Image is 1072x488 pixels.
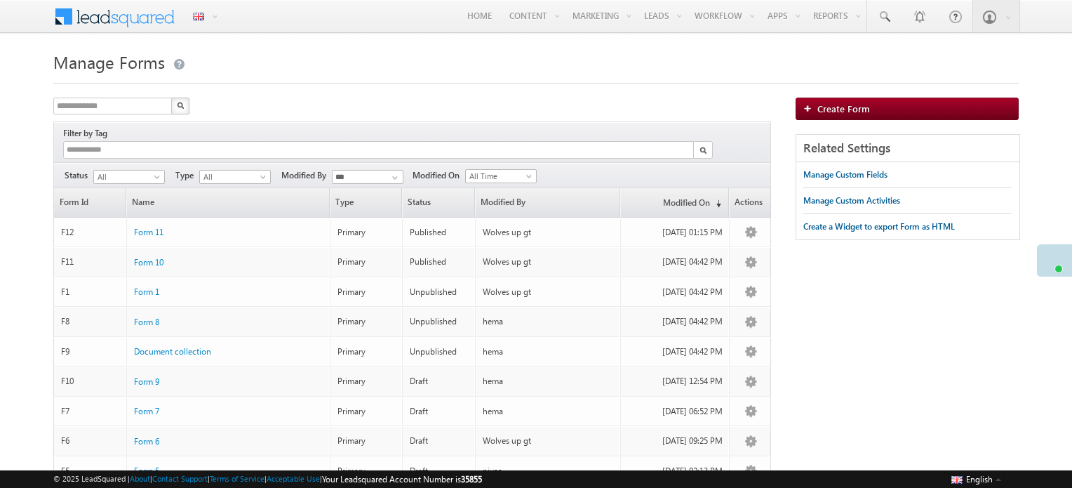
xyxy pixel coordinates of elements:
[410,465,469,477] div: Draft
[483,465,614,477] div: nivas
[796,135,1019,162] div: Related Settings
[61,256,120,268] div: F11
[134,376,159,388] a: Form 9
[337,375,396,388] div: Primary
[803,169,887,181] div: Manage Custom Fields
[337,435,396,447] div: Primary
[63,126,112,141] div: Filter by Tag
[621,188,728,217] a: Modified On(sorted descending)
[710,198,721,209] span: (sorted descending)
[465,169,537,183] a: All Time
[330,188,402,217] span: Type
[134,226,163,239] a: Form 11
[134,286,159,298] a: Form 1
[337,226,396,239] div: Primary
[628,405,723,418] div: [DATE] 06:52 PM
[628,256,723,268] div: [DATE] 04:42 PM
[337,286,396,298] div: Primary
[134,466,159,476] span: Form 5
[134,227,163,237] span: Form 11
[337,315,396,328] div: Primary
[948,470,1004,487] button: English
[93,170,165,184] a: All
[410,405,469,418] div: Draft
[337,345,396,358] div: Primary
[803,194,900,207] div: Manage Custom Activities
[94,171,161,183] span: All
[628,345,723,358] div: [DATE] 04:42 PM
[61,465,120,477] div: F5
[628,226,723,239] div: [DATE] 01:15 PM
[65,169,93,182] span: Status
[384,171,402,185] a: Show All Items
[410,345,469,358] div: Unpublished
[483,375,614,388] div: hema
[410,315,469,328] div: Unpublished
[200,171,267,183] span: All
[337,465,396,477] div: Primary
[966,474,993,484] span: English
[628,465,723,477] div: [DATE] 02:13 PM
[53,473,482,486] span: © 2025 LeadSquared | | | | |
[403,188,474,217] span: Status
[803,188,900,213] a: Manage Custom Activities
[483,256,614,268] div: Wolves up gt
[134,406,159,416] span: Form 7
[337,256,396,268] div: Primary
[281,169,332,182] span: Modified By
[61,286,120,298] div: F1
[152,474,208,483] a: Contact Support
[134,286,159,297] span: Form 1
[730,188,770,217] span: Actions
[177,102,184,109] img: Search
[803,162,887,187] a: Manage Custom Fields
[410,226,469,239] div: Published
[483,226,614,239] div: Wolves up gt
[410,286,469,298] div: Unpublished
[134,345,211,358] a: Document collection
[53,51,165,73] span: Manage Forms
[130,474,150,483] a: About
[461,474,482,484] span: 35855
[483,345,614,358] div: hema
[175,169,199,182] span: Type
[413,169,465,182] span: Modified On
[61,435,120,447] div: F6
[628,435,723,447] div: [DATE] 09:25 PM
[628,315,723,328] div: [DATE] 04:42 PM
[210,474,264,483] a: Terms of Service
[699,147,706,154] img: Search
[134,376,159,387] span: Form 9
[483,315,614,328] div: hema
[322,474,482,484] span: Your Leadsquared Account Number is
[483,405,614,418] div: hema
[127,188,329,217] a: Name
[803,214,955,239] a: Create a Widget to export Form as HTML
[628,286,723,298] div: [DATE] 04:42 PM
[134,256,163,269] a: Form 10
[134,317,159,327] span: Form 8
[410,375,469,388] div: Draft
[134,465,159,477] a: Form 5
[483,286,614,298] div: Wolves up gt
[134,435,159,448] a: Form 6
[61,405,120,418] div: F7
[134,346,211,357] span: Document collection
[134,257,163,268] span: Form 10
[61,226,120,239] div: F12
[483,435,614,447] div: Wolves up gt
[466,170,532,183] span: All Time
[337,405,396,418] div: Primary
[61,375,120,388] div: F10
[410,435,469,447] div: Draft
[134,405,159,418] a: Form 7
[476,188,619,217] a: Modified By
[134,316,159,329] a: Form 8
[817,103,870,114] span: Create Form
[61,345,120,358] div: F9
[199,170,271,184] a: All
[267,474,320,483] a: Acceptable Use
[61,315,120,328] div: F8
[410,256,469,268] div: Published
[803,220,955,233] div: Create a Widget to export Form as HTML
